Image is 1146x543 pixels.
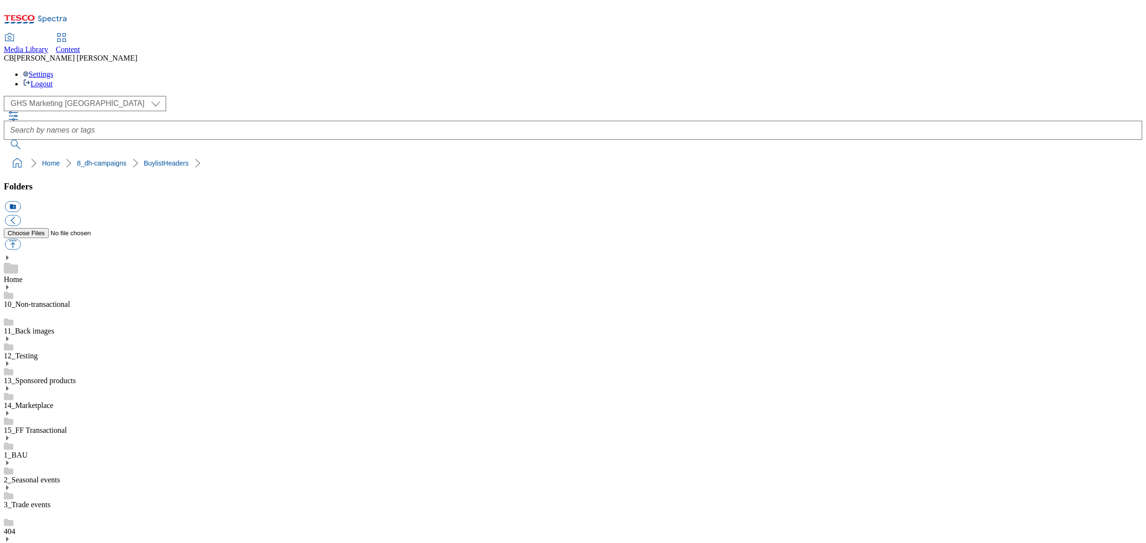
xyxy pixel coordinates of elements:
[4,451,28,459] a: 1_BAU
[4,45,48,53] span: Media Library
[4,401,53,409] a: 14_Marketplace
[4,154,1142,172] nav: breadcrumb
[23,70,53,78] a: Settings
[144,159,189,167] a: BuylistHeaders
[4,181,1142,192] h3: Folders
[23,80,53,88] a: Logout
[4,352,38,360] a: 12_Testing
[56,34,80,54] a: Content
[4,426,67,434] a: 15_FF Transactional
[4,501,51,509] a: 3_Trade events
[10,156,25,171] a: home
[42,159,60,167] a: Home
[4,327,54,335] a: 11_Back images
[14,54,137,62] span: [PERSON_NAME] [PERSON_NAME]
[56,45,80,53] span: Content
[4,34,48,54] a: Media Library
[4,275,22,283] a: Home
[4,476,60,484] a: 2_Seasonal events
[4,527,15,535] a: 404
[4,121,1142,140] input: Search by names or tags
[4,54,14,62] span: CB
[4,376,76,385] a: 13_Sponsored products
[77,159,127,167] a: 8_dh-campaigns
[4,300,70,308] a: 10_Non-transactional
